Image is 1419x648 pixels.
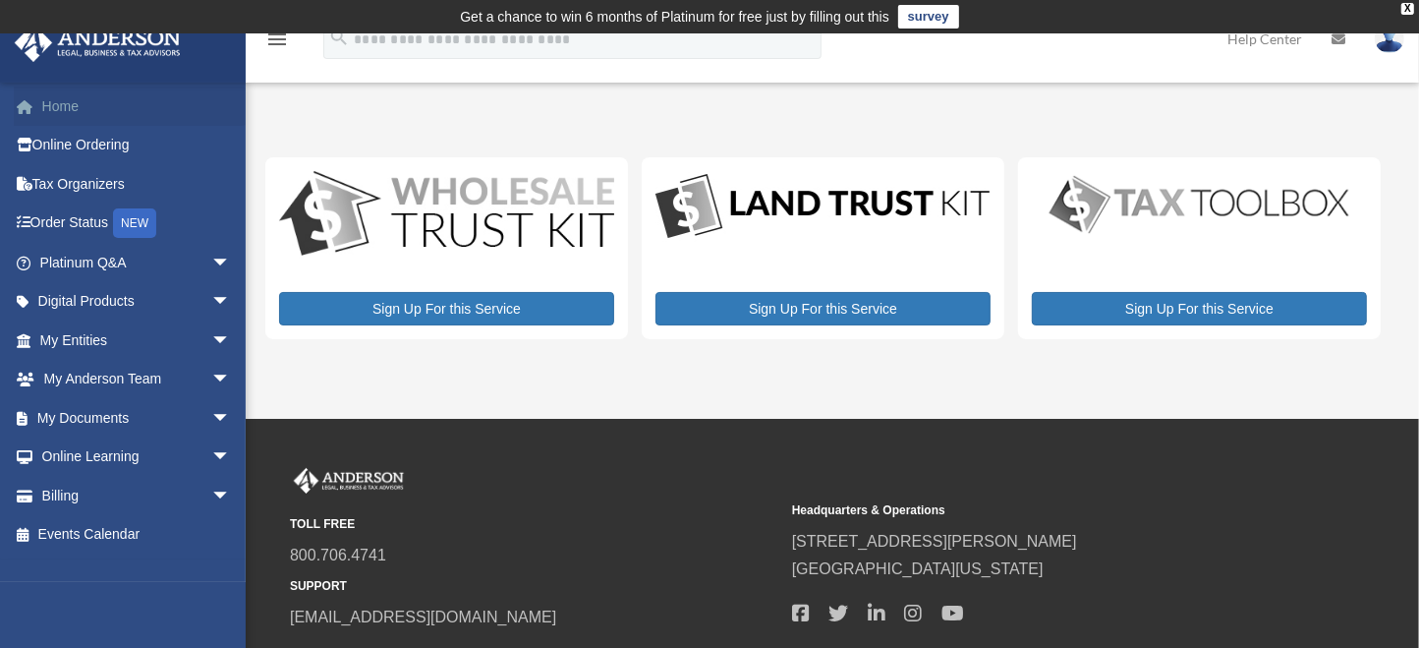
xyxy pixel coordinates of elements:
[290,576,778,597] small: SUPPORT
[14,360,260,399] a: My Anderson Teamarrow_drop_down
[328,27,350,48] i: search
[792,560,1044,577] a: [GEOGRAPHIC_DATA][US_STATE]
[113,208,156,238] div: NEW
[14,321,260,360] a: My Entitiesarrow_drop_down
[290,547,386,563] a: 800.706.4741
[211,243,251,283] span: arrow_drop_down
[1032,292,1367,325] a: Sign Up For this Service
[265,34,289,51] a: menu
[655,171,990,243] img: LandTrust_lgo-1.jpg
[1032,171,1367,238] img: taxtoolbox_new-1.webp
[14,243,260,282] a: Platinum Q&Aarrow_drop_down
[14,126,260,165] a: Online Ordering
[792,501,1280,521] small: Headquarters & Operations
[898,5,959,29] a: survey
[211,398,251,439] span: arrow_drop_down
[211,360,251,400] span: arrow_drop_down
[792,533,1077,550] a: [STREET_ADDRESS][PERSON_NAME]
[14,438,260,477] a: Online Learningarrow_drop_down
[211,438,251,478] span: arrow_drop_down
[279,171,614,260] img: WS-Trust-Kit-lgo-1.jpg
[14,398,260,438] a: My Documentsarrow_drop_down
[14,515,260,555] a: Events Calendar
[9,24,187,62] img: Anderson Advisors Platinum Portal
[14,282,251,322] a: Digital Productsarrow_drop_down
[14,476,260,515] a: Billingarrow_drop_down
[279,292,614,325] a: Sign Up For this Service
[14,87,260,126] a: Home
[655,292,991,325] a: Sign Up For this Service
[14,164,260,204] a: Tax Organizers
[1375,25,1404,53] img: User Pic
[265,28,289,51] i: menu
[290,468,408,494] img: Anderson Advisors Platinum Portal
[211,321,251,361] span: arrow_drop_down
[460,5,889,29] div: Get a chance to win 6 months of Platinum for free just by filling out this
[14,204,260,244] a: Order StatusNEW
[211,282,251,323] span: arrow_drop_down
[1401,3,1414,15] div: close
[211,476,251,516] span: arrow_drop_down
[290,609,556,625] a: [EMAIL_ADDRESS][DOMAIN_NAME]
[290,514,778,535] small: TOLL FREE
